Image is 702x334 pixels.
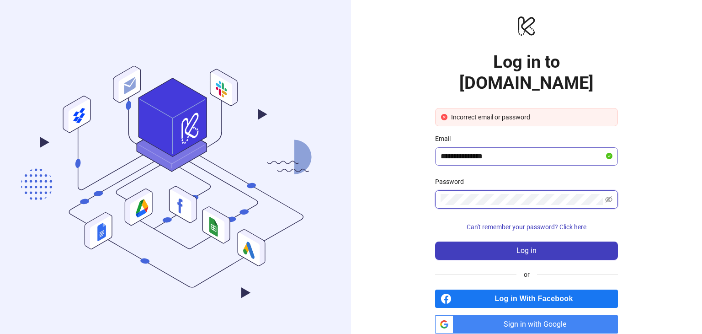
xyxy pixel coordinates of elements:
span: close-circle [441,114,447,120]
span: eye-invisible [605,196,612,203]
button: Can't remember your password? Click here [435,220,618,234]
span: Log in [516,247,537,255]
label: Email [435,134,457,144]
span: Log in With Facebook [455,290,618,308]
input: Password [441,194,603,205]
input: Email [441,151,604,162]
button: Log in [435,242,618,260]
div: Incorrect email or password [451,112,612,122]
span: or [516,269,537,280]
h1: Log in to [DOMAIN_NAME] [435,51,618,93]
span: Sign in with Google [457,315,618,334]
a: Sign in with Google [435,315,618,334]
label: Password [435,177,470,187]
span: Can't remember your password? Click here [467,223,586,231]
a: Log in With Facebook [435,290,618,308]
a: Can't remember your password? Click here [435,223,618,231]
